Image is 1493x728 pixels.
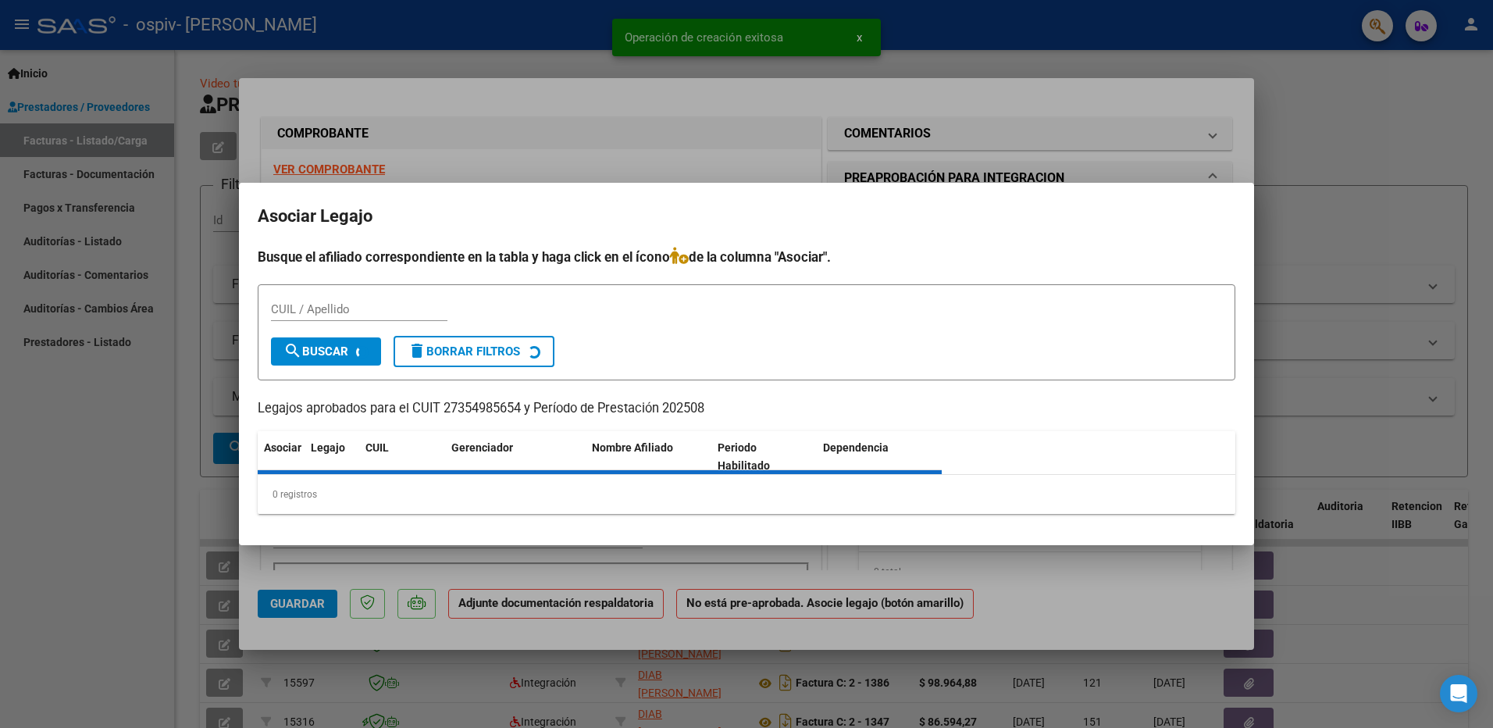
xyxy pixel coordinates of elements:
p: Legajos aprobados para el CUIT 27354985654 y Período de Prestación 202508 [258,399,1235,419]
span: Asociar [264,441,301,454]
datatable-header-cell: Legajo [305,431,359,483]
div: Open Intercom Messenger [1440,675,1477,712]
span: Dependencia [823,441,889,454]
h4: Busque el afiliado correspondiente en la tabla y haga click en el ícono de la columna "Asociar". [258,247,1235,267]
datatable-header-cell: Dependencia [817,431,942,483]
span: Borrar Filtros [408,344,520,359]
mat-icon: delete [408,341,426,360]
datatable-header-cell: CUIL [359,431,445,483]
span: Gerenciador [451,441,513,454]
datatable-header-cell: Gerenciador [445,431,586,483]
datatable-header-cell: Periodo Habilitado [711,431,817,483]
span: Periodo Habilitado [718,441,770,472]
datatable-header-cell: Nombre Afiliado [586,431,711,483]
span: Buscar [283,344,348,359]
button: Borrar Filtros [394,336,554,367]
span: Legajo [311,441,345,454]
span: Nombre Afiliado [592,441,673,454]
mat-icon: search [283,341,302,360]
div: 0 registros [258,475,1235,514]
h2: Asociar Legajo [258,202,1235,231]
datatable-header-cell: Asociar [258,431,305,483]
span: CUIL [365,441,389,454]
button: Buscar [271,337,381,366]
